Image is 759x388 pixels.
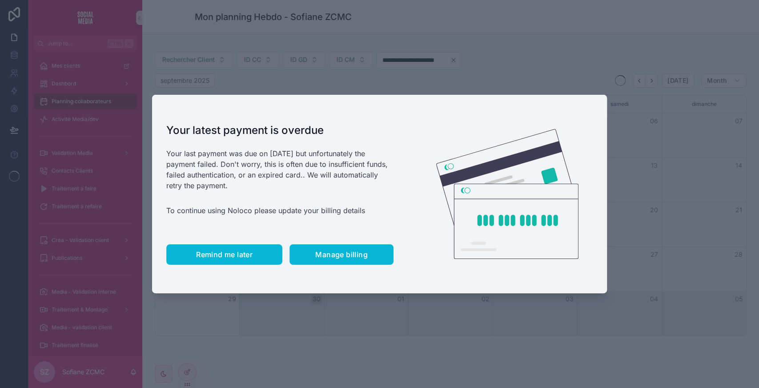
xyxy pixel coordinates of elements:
button: Remind me later [166,244,282,265]
p: Your last payment was due on [DATE] but unfortunately the payment failed. Don't worry, this is of... [166,148,394,191]
span: Remind me later [196,250,253,259]
span: Manage billing [315,250,368,259]
p: To continue using Noloco please update your billing details [166,205,394,216]
img: Credit card illustration [436,129,578,259]
button: Manage billing [289,244,394,265]
h1: Your latest payment is overdue [166,123,394,137]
